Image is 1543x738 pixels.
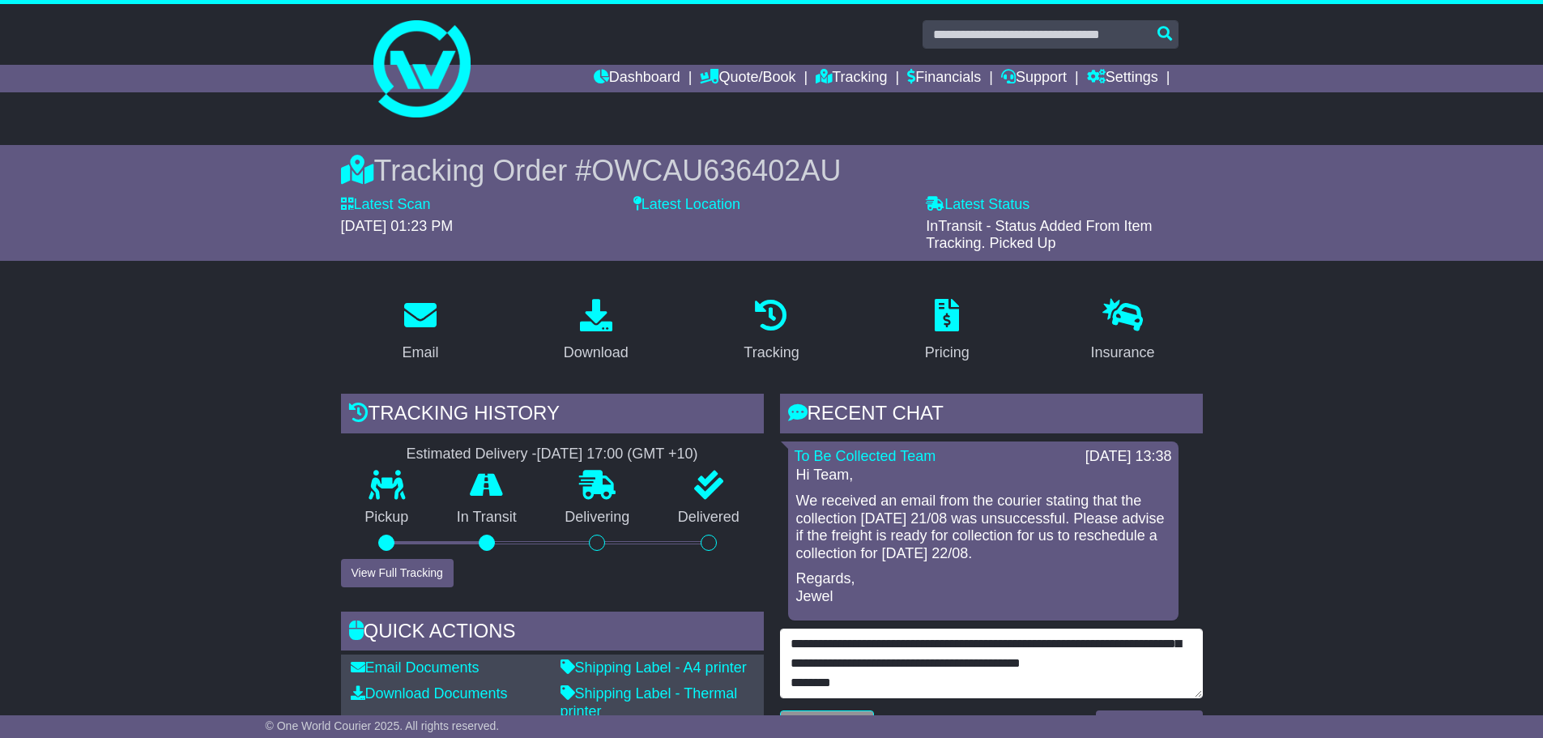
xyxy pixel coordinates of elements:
a: Support [1001,65,1067,92]
div: Email [402,342,438,364]
span: [DATE] 01:23 PM [341,218,454,234]
div: Estimated Delivery - [341,446,764,463]
p: Delivered [654,509,764,527]
label: Latest Scan [341,196,431,214]
a: Settings [1087,65,1158,92]
div: Insurance [1091,342,1155,364]
a: Download [553,293,639,369]
a: Email [391,293,449,369]
a: Shipping Label - A4 printer [561,659,747,676]
p: Regards, Jewel [796,570,1170,605]
a: Download Documents [351,685,508,702]
div: Tracking Order # [341,153,1203,188]
a: Tracking [816,65,887,92]
div: [DATE] 13:38 [1085,448,1172,466]
span: © One World Courier 2025. All rights reserved. [266,719,500,732]
div: Quick Actions [341,612,764,655]
a: Dashboard [594,65,680,92]
div: Tracking [744,342,799,364]
a: To Be Collected Team [795,448,936,464]
span: InTransit - Status Added From Item Tracking. Picked Up [926,218,1152,252]
div: RECENT CHAT [780,394,1203,437]
p: Hi Team, [796,467,1170,484]
button: View Full Tracking [341,559,454,587]
label: Latest Location [633,196,740,214]
p: Pickup [341,509,433,527]
a: Pricing [914,293,980,369]
a: Insurance [1081,293,1166,369]
a: Financials [907,65,981,92]
div: Download [564,342,629,364]
div: Tracking history [341,394,764,437]
a: Tracking [733,293,809,369]
p: Delivering [541,509,654,527]
a: Quote/Book [700,65,795,92]
p: In Transit [433,509,541,527]
a: Email Documents [351,659,480,676]
span: OWCAU636402AU [591,154,841,187]
p: We received an email from the courier stating that the collection [DATE] 21/08 was unsuccessful. ... [796,493,1170,562]
div: [DATE] 17:00 (GMT +10) [537,446,698,463]
label: Latest Status [926,196,1029,214]
div: Pricing [925,342,970,364]
a: Shipping Label - Thermal printer [561,685,738,719]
